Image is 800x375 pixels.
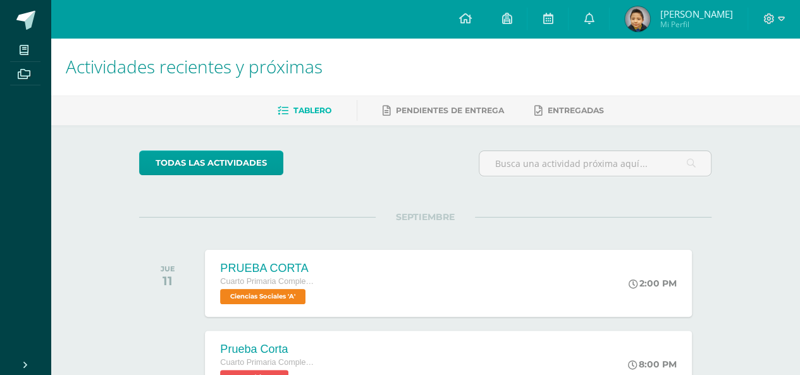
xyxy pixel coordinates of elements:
[220,262,315,275] div: PRUEBA CORTA
[625,6,650,32] img: b2c2096847291aaf6e50b131eae58755.png
[628,359,677,370] div: 8:00 PM
[383,101,504,121] a: Pendientes de entrega
[220,289,305,304] span: Ciencias Sociales 'A'
[139,151,283,175] a: todas las Actividades
[376,211,475,223] span: SEPTIEMBRE
[534,101,604,121] a: Entregadas
[479,151,711,176] input: Busca una actividad próxima aquí...
[161,273,175,288] div: 11
[396,106,504,115] span: Pendientes de entrega
[220,343,315,356] div: Prueba Corta
[660,19,732,30] span: Mi Perfil
[220,277,315,286] span: Cuarto Primaria Complementaria
[629,278,677,289] div: 2:00 PM
[220,358,315,367] span: Cuarto Primaria Complementaria
[66,54,323,78] span: Actividades recientes y próximas
[161,264,175,273] div: JUE
[293,106,331,115] span: Tablero
[548,106,604,115] span: Entregadas
[660,8,732,20] span: [PERSON_NAME]
[278,101,331,121] a: Tablero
